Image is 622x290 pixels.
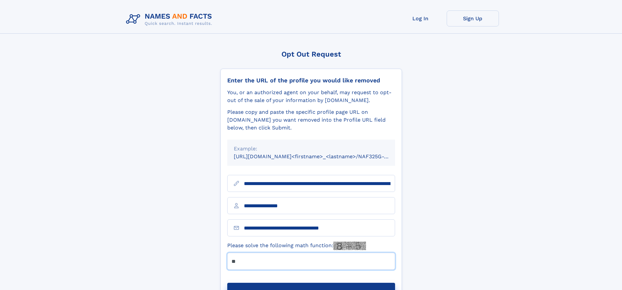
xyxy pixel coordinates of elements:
[227,108,395,132] div: Please copy and paste the specific profile page URL on [DOMAIN_NAME] you want removed into the Pr...
[220,50,402,58] div: Opt Out Request
[123,10,217,28] img: Logo Names and Facts
[234,153,407,160] small: [URL][DOMAIN_NAME]<firstname>_<lastname>/NAF325G-xxxxxxxx
[227,77,395,84] div: Enter the URL of the profile you would like removed
[447,10,499,26] a: Sign Up
[394,10,447,26] a: Log In
[227,89,395,104] div: You, or an authorized agent on your behalf, may request to opt-out of the sale of your informatio...
[227,242,366,250] label: Please solve the following math function:
[234,145,389,153] div: Example:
